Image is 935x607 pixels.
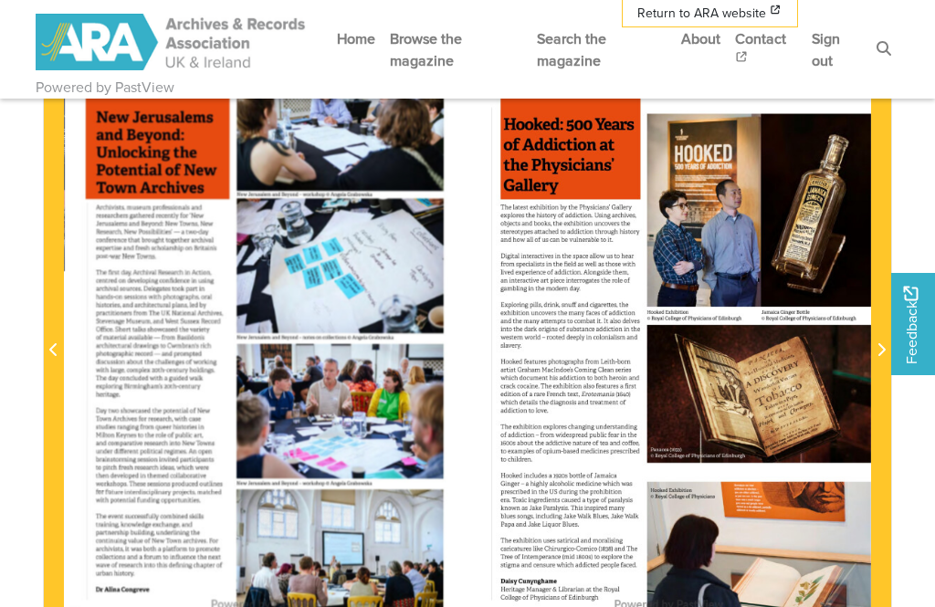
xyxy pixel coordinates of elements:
[900,287,922,364] span: Feedback
[383,15,530,85] a: Browse the magazine
[330,15,383,63] a: Home
[36,14,308,70] img: ARA - ARC Magazine | Powered by PastView
[36,77,174,99] a: Powered by PastView
[804,15,868,85] a: Sign out
[674,15,728,63] a: About
[889,273,935,375] a: Would you like to provide feedback?
[530,15,674,85] a: Search the magazine
[36,4,308,80] a: ARA - ARC Magazine | Powered by PastView logo
[637,4,766,23] span: Return to ARA website
[728,15,804,85] a: Contact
